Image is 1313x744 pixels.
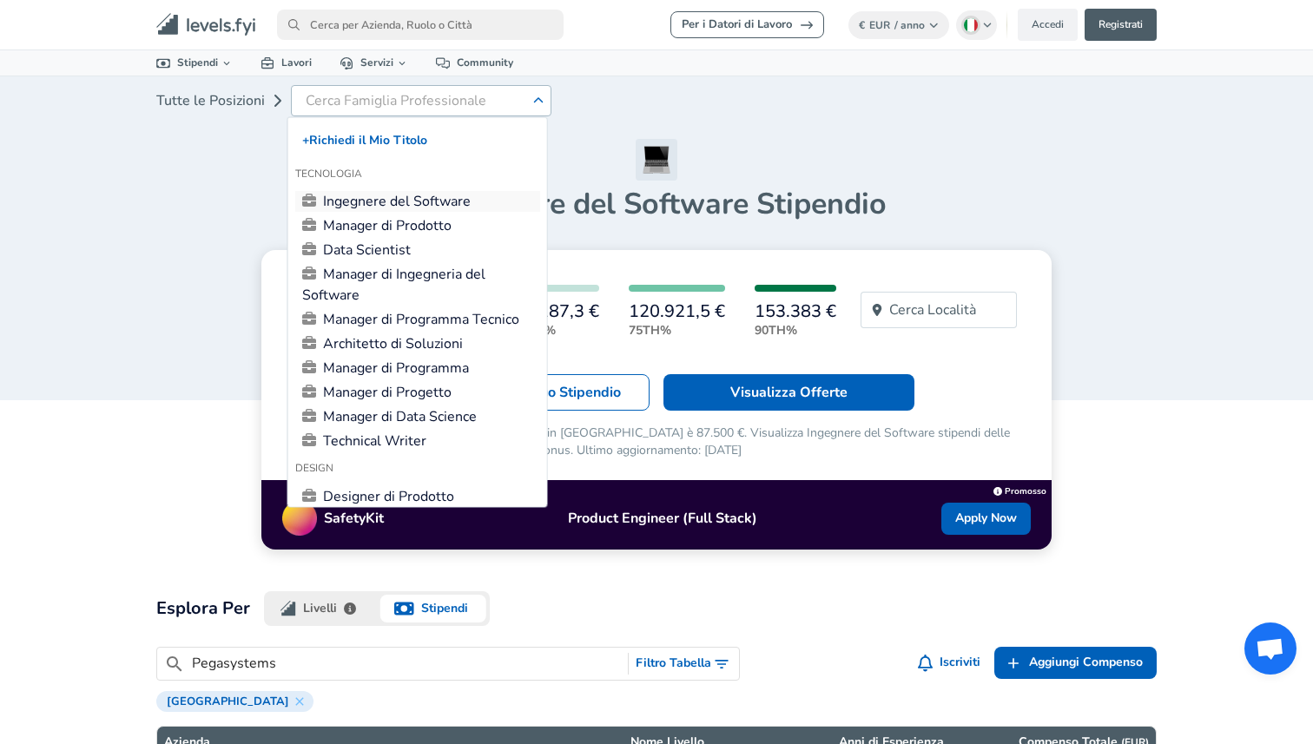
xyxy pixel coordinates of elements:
[1018,9,1078,41] a: Accedi
[142,50,247,76] a: Stipendi
[964,18,978,32] img: Italian
[295,125,540,157] button: +Richiedi il Mio Titolo
[264,591,377,626] button: levels.fyi logoLivelli
[306,93,530,109] input: Cerca Famiglia Professionale
[1085,9,1157,41] a: Registrati
[156,186,1157,222] h1: Ingegnere del Software Stipendio
[295,191,540,212] a: Ingegnere del Software
[192,653,621,675] input: Cerca Città, Tag, ecc.
[513,302,599,321] h6: 67.187,3 €
[277,10,564,40] input: Cerca per Azienda, Ruolo o Città
[636,139,677,181] img: Ingegnere del Software Icon
[377,591,490,626] button: stipendi
[156,691,313,712] div: [GEOGRAPHIC_DATA]
[135,7,1178,43] nav: primary
[295,240,540,260] a: Data Scientist
[670,11,824,38] a: Per i Datori di Lavoro
[282,501,317,536] img: Promo Logo
[295,431,540,451] a: Technical Writer
[295,160,362,188] span: Tecnologia
[295,215,540,236] a: Manager di Prodotto
[280,601,296,616] img: levels.fyi logo
[889,300,976,320] p: Cerca Località
[629,648,739,680] button: Attiva/Disattiva Filtri di Ricerca
[160,695,296,708] span: [GEOGRAPHIC_DATA]
[513,321,599,339] p: 25th%
[296,425,1017,459] p: La mediana Ingegnere del Software Stipendio in [GEOGRAPHIC_DATA] è 87.500 €. Visualizza Ingegnere...
[1029,652,1143,674] span: Aggiungi Compenso
[859,18,865,32] span: €
[848,11,949,39] button: €EUR/ anno
[295,486,540,507] a: Designer di Prodotto
[295,382,540,403] a: Manager di Progetto
[1244,622,1297,675] div: Aprire la chat
[295,264,540,306] a: Manager di Ingegneria del Software
[941,503,1031,535] a: Apply Now
[295,406,540,427] a: Manager di Data Science
[326,50,422,76] a: Servizi
[422,50,527,76] a: Community
[993,482,1046,497] a: Promosso
[730,382,848,403] p: Visualizza Offerte
[295,455,333,483] span: Design
[869,18,890,32] span: EUR
[755,302,836,321] h6: 153.383 €
[755,321,836,339] p: 90th%
[295,309,540,330] a: Manager di Programma Tecnico
[956,10,998,40] button: Italian
[520,383,621,402] span: Il Tuo Stipendio
[629,302,725,321] h6: 120.921,5 €
[295,333,540,354] a: Architetto di Soluzioni
[894,18,925,32] span: / anno
[247,50,326,76] a: Lavori
[994,647,1157,679] a: Aggiungi Compenso
[629,321,725,339] p: 75th%
[295,358,540,379] a: Manager di Programma
[663,374,914,411] a: Visualizza Offerte
[914,647,988,679] button: Iscriviti
[384,508,941,529] p: Product Engineer (Full Stack)
[156,83,265,118] a: Tutte le Posizioni
[156,595,250,622] h2: Esplora Per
